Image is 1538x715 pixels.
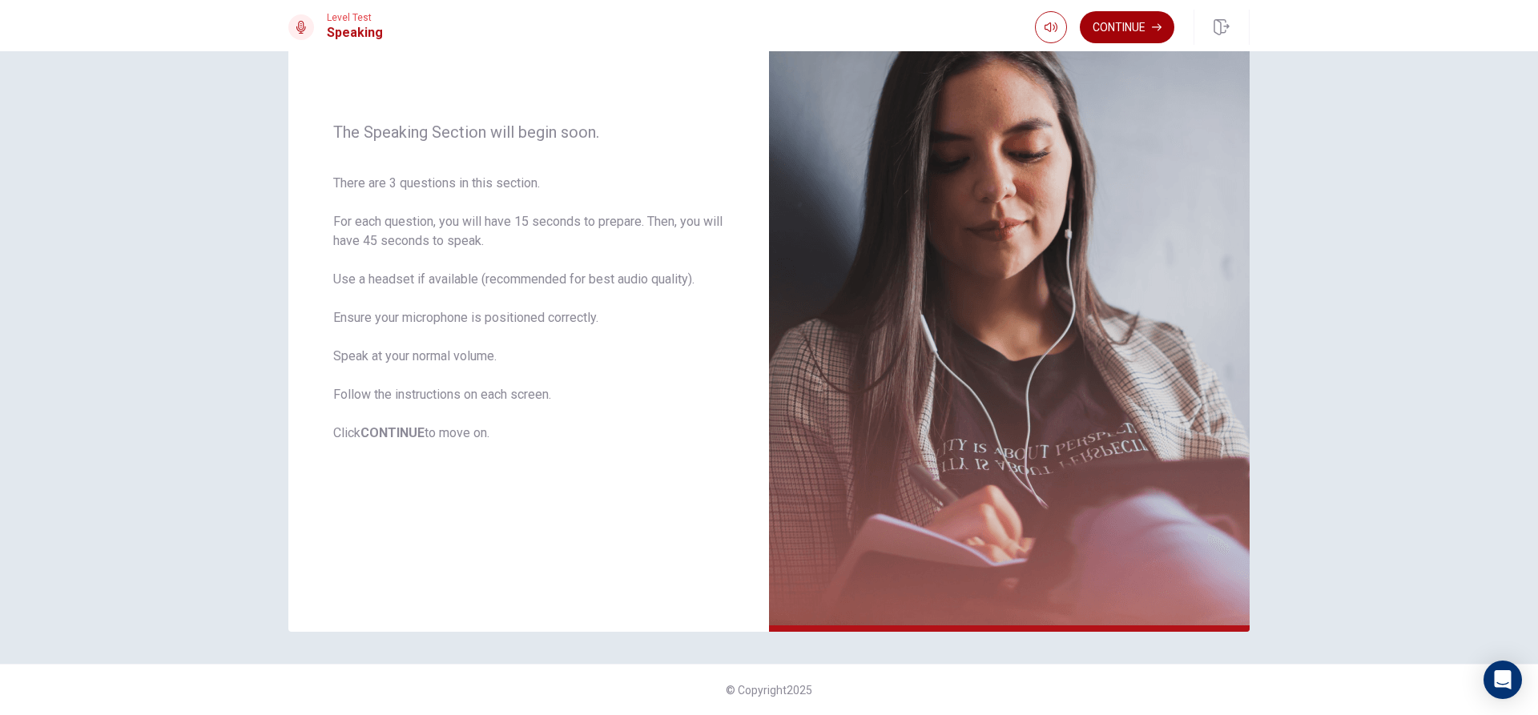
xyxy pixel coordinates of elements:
span: © Copyright 2025 [726,684,812,697]
b: CONTINUE [360,425,425,440]
span: The Speaking Section will begin soon. [333,123,724,142]
button: Continue [1080,11,1174,43]
span: Level Test [327,12,383,23]
h1: Speaking [327,23,383,42]
span: There are 3 questions in this section. For each question, you will have 15 seconds to prepare. Th... [333,174,724,443]
div: Open Intercom Messenger [1484,661,1522,699]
